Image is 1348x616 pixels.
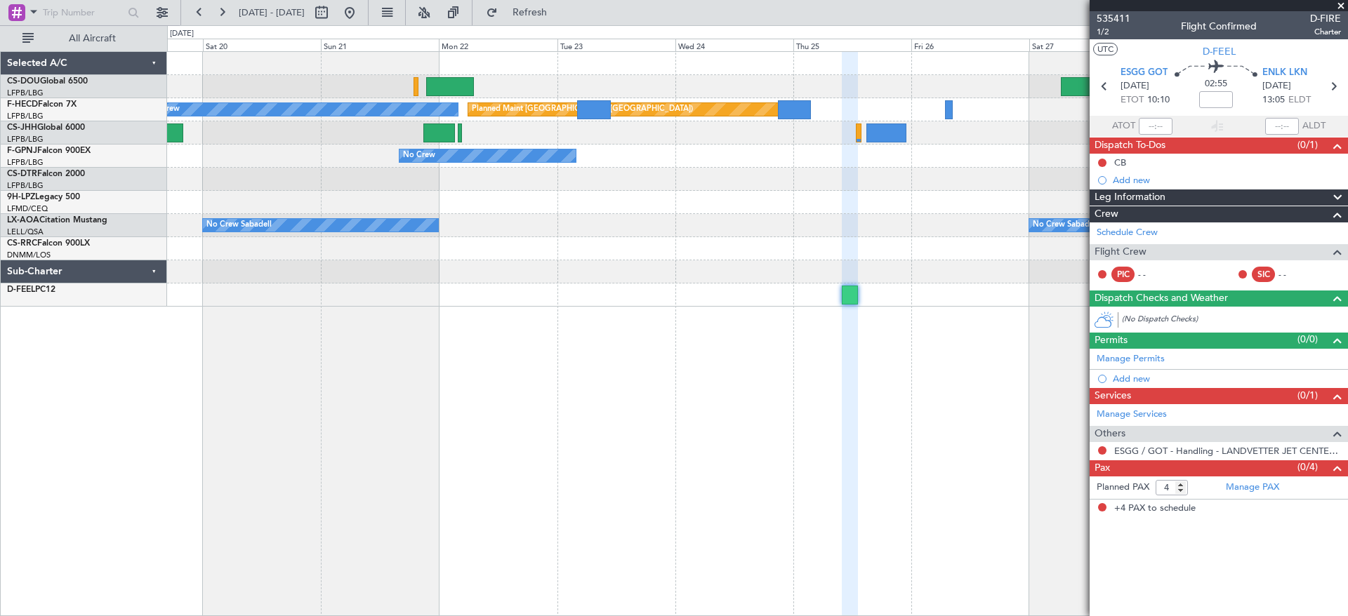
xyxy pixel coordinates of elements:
[43,2,124,23] input: Trip Number
[1181,19,1257,34] div: Flight Confirmed
[7,216,39,225] span: LX-AOA
[1095,388,1131,404] span: Services
[1147,93,1170,107] span: 10:10
[7,147,37,155] span: F-GPNJ
[239,6,305,19] span: [DATE] - [DATE]
[7,170,37,178] span: CS-DTR
[7,123,85,132] a: CS-JHHGlobal 6000
[1205,77,1227,91] span: 02:55
[7,216,107,225] a: LX-AOACitation Mustang
[1121,66,1168,80] span: ESGG GOT
[1095,206,1118,222] span: Crew
[1097,352,1165,366] a: Manage Permits
[1122,314,1348,328] div: (No Dispatch Checks)
[1097,226,1158,240] a: Schedule Crew
[675,39,793,51] div: Wed 24
[1262,93,1285,107] span: 13:05
[7,203,48,214] a: LFMD/CEQ
[7,193,80,201] a: 9H-LPZLegacy 500
[1097,11,1130,26] span: 535411
[1262,66,1307,80] span: ENLK LKN
[7,239,90,248] a: CS-RRCFalcon 900LX
[1138,268,1170,281] div: - -
[1203,44,1236,59] span: D-FEEL
[7,250,51,260] a: DNMM/LOS
[1029,39,1147,51] div: Sat 27
[1097,26,1130,38] span: 1/2
[1139,118,1172,135] input: --:--
[7,88,44,98] a: LFPB/LBG
[7,123,37,132] span: CS-JHH
[1310,26,1341,38] span: Charter
[1093,43,1118,55] button: UTC
[1121,79,1149,93] span: [DATE]
[7,180,44,191] a: LFPB/LBG
[1095,290,1228,307] span: Dispatch Checks and Weather
[501,8,560,18] span: Refresh
[1121,93,1144,107] span: ETOT
[203,39,321,51] div: Sat 20
[1111,267,1135,282] div: PIC
[480,1,564,24] button: Refresh
[1297,332,1318,347] span: (0/0)
[1095,426,1125,442] span: Others
[1252,267,1275,282] div: SIC
[1095,333,1128,349] span: Permits
[7,111,44,121] a: LFPB/LBG
[37,34,148,43] span: All Aircraft
[170,28,194,40] div: [DATE]
[7,170,85,178] a: CS-DTRFalcon 2000
[7,227,44,237] a: LELL/QSA
[7,77,40,86] span: CS-DOU
[911,39,1029,51] div: Fri 26
[7,77,88,86] a: CS-DOUGlobal 6500
[793,39,911,51] div: Thu 25
[1114,445,1341,457] a: ESGG / GOT - Handling - LANDVETTER JET CENTER ESGG/GOT
[7,147,91,155] a: F-GPNJFalcon 900EX
[7,157,44,168] a: LFPB/LBG
[1302,119,1326,133] span: ALDT
[7,286,55,294] a: D-FEELPC12
[7,134,44,145] a: LFPB/LBG
[7,100,77,109] a: F-HECDFalcon 7X
[7,239,37,248] span: CS-RRC
[321,39,439,51] div: Sun 21
[1112,119,1135,133] span: ATOT
[1033,215,1098,236] div: No Crew Sabadell
[1310,11,1341,26] span: D-FIRE
[439,39,557,51] div: Mon 22
[472,99,693,120] div: Planned Maint [GEOGRAPHIC_DATA] ([GEOGRAPHIC_DATA])
[7,193,35,201] span: 9H-LPZ
[206,215,272,236] div: No Crew Sabadell
[557,39,675,51] div: Tue 23
[7,286,35,294] span: D-FEEL
[1226,481,1279,495] a: Manage PAX
[1097,481,1149,495] label: Planned PAX
[403,145,435,166] div: No Crew
[1113,174,1341,186] div: Add new
[1278,268,1310,281] div: - -
[1297,138,1318,152] span: (0/1)
[1114,502,1196,516] span: +4 PAX to schedule
[1095,138,1165,154] span: Dispatch To-Dos
[1095,244,1147,260] span: Flight Crew
[1095,189,1165,206] span: Leg Information
[1114,156,1126,168] div: CB
[1297,388,1318,403] span: (0/1)
[15,27,152,50] button: All Aircraft
[7,100,38,109] span: F-HECD
[1095,460,1110,476] span: Pax
[1297,460,1318,474] span: (0/4)
[1097,408,1167,422] a: Manage Services
[1113,373,1341,384] div: Add new
[1288,93,1311,107] span: ELDT
[1262,79,1291,93] span: [DATE]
